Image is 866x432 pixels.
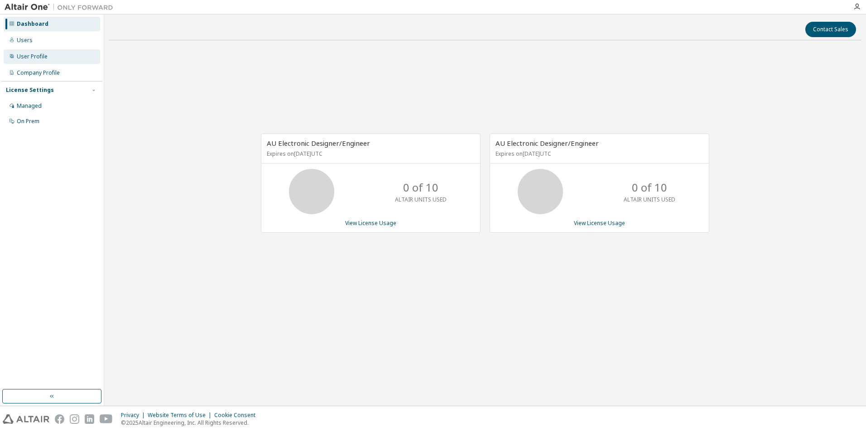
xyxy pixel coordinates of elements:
[85,414,94,424] img: linkedin.svg
[496,139,599,148] span: AU Electronic Designer/Engineer
[496,150,701,158] p: Expires on [DATE] UTC
[17,69,60,77] div: Company Profile
[55,414,64,424] img: facebook.svg
[403,180,438,195] p: 0 of 10
[121,419,261,427] p: © 2025 Altair Engineering, Inc. All Rights Reserved.
[148,412,214,419] div: Website Terms of Use
[17,118,39,125] div: On Prem
[6,86,54,94] div: License Settings
[395,196,447,203] p: ALTAIR UNITS USED
[632,180,667,195] p: 0 of 10
[267,139,370,148] span: AU Electronic Designer/Engineer
[17,20,48,28] div: Dashboard
[345,219,396,227] a: View License Usage
[267,150,472,158] p: Expires on [DATE] UTC
[805,22,856,37] button: Contact Sales
[214,412,261,419] div: Cookie Consent
[17,37,33,44] div: Users
[5,3,118,12] img: Altair One
[70,414,79,424] img: instagram.svg
[17,53,48,60] div: User Profile
[17,102,42,110] div: Managed
[3,414,49,424] img: altair_logo.svg
[121,412,148,419] div: Privacy
[624,196,675,203] p: ALTAIR UNITS USED
[100,414,113,424] img: youtube.svg
[574,219,625,227] a: View License Usage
